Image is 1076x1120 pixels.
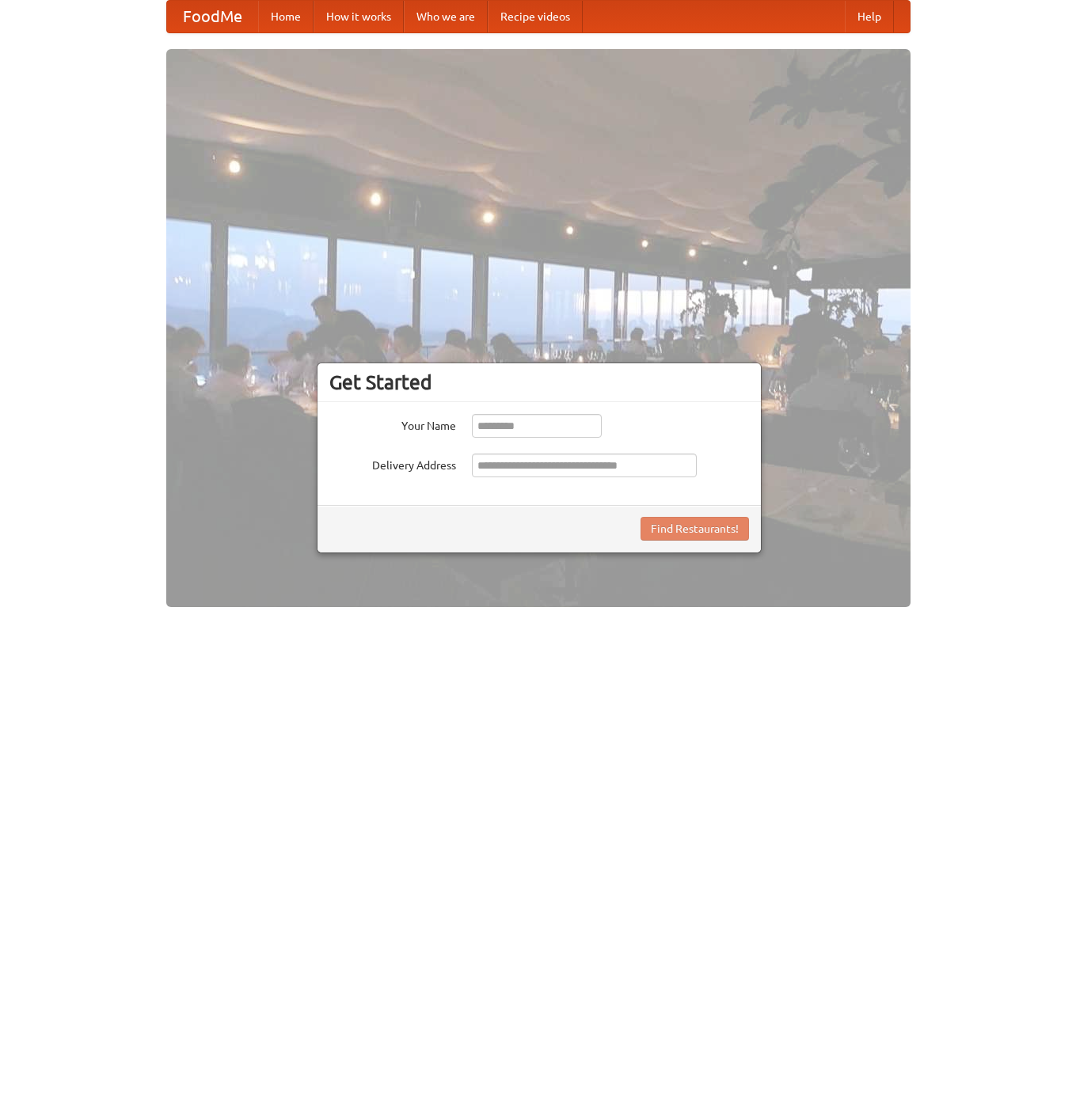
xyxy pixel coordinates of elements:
[329,414,456,434] label: Your Name
[314,1,404,32] a: How it works
[167,1,258,32] a: FoodMe
[329,454,456,473] label: Delivery Address
[488,1,583,32] a: Recipe videos
[329,370,749,394] h3: Get Started
[404,1,488,32] a: Who we are
[845,1,894,32] a: Help
[641,517,749,541] button: Find Restaurants!
[258,1,314,32] a: Home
